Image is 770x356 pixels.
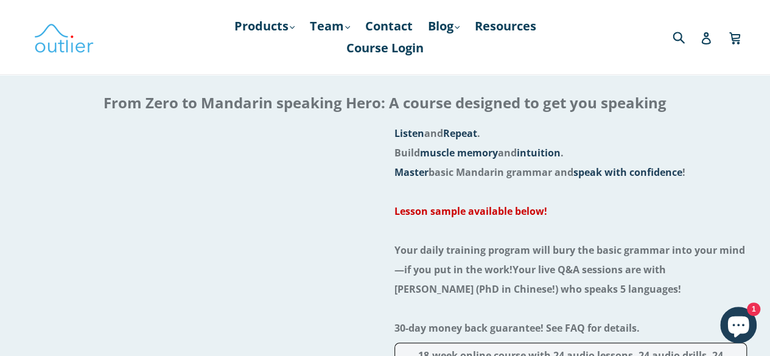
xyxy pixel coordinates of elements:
span: intuition [517,146,561,159]
a: Lesson sample available below! [394,204,547,218]
span: muscle memory [420,146,498,159]
a: Team [304,15,356,37]
span: Build and . [394,146,564,159]
span: Repeat [443,127,477,140]
a: Blog [422,15,466,37]
input: Search [670,24,703,49]
span: and . [394,127,480,140]
h2: From Zero to Mandarin speaking Hero: A course designed to get you speaking [10,88,760,117]
a: Contact [359,15,419,37]
span: 30-day money back guarantee! See FAQ for details. [394,321,640,335]
img: Outlier Linguistics [33,19,94,55]
a: Products [228,15,301,37]
span: Listen [394,127,424,140]
span: Your live Q&A sessions are with [PERSON_NAME] (PhD in Chinese!) who speaks 5 languages! [394,263,681,296]
span: basic Mandarin grammar and ! [394,166,685,179]
a: Resources [469,15,542,37]
span: Your daily training program will bury the basic grammar into your mind—if you put in the work! [394,243,745,276]
iframe: Embedded Vimeo Video [23,124,376,322]
span: Master [394,166,429,179]
span: speak with confidence [573,166,682,179]
inbox-online-store-chat: Shopify online store chat [716,307,760,346]
a: Course Login [340,37,430,59]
